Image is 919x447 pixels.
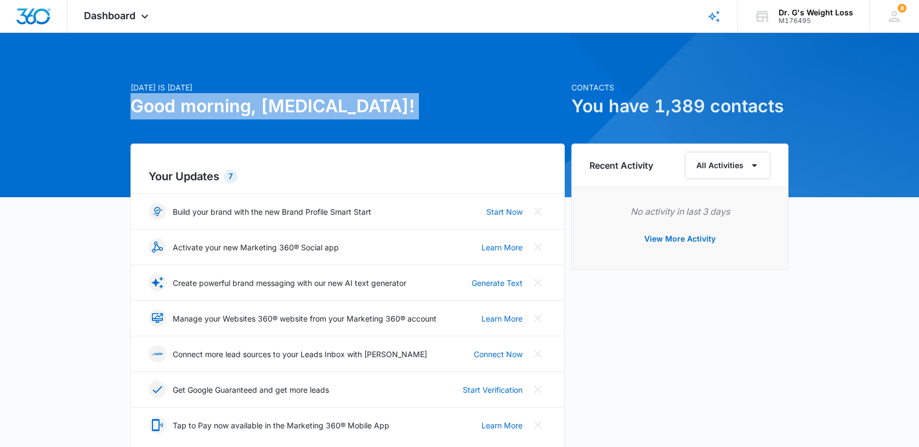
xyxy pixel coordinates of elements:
button: Close [529,416,547,434]
p: Build your brand with the new Brand Profile Smart Start [173,206,371,217]
div: account name [779,8,853,17]
div: notifications count [898,4,906,13]
p: Activate your new Marketing 360® Social app [173,242,339,253]
a: Start Now [486,206,523,217]
p: Manage your Websites 360® website from your Marketing 360® account [173,313,436,324]
a: Learn More [481,420,523,431]
span: 8 [898,4,906,13]
button: Close [529,345,547,363]
h1: You have 1,389 contacts [571,93,788,119]
span: Dashboard [84,10,135,21]
p: Connect more lead sources to your Leads Inbox with [PERSON_NAME] [173,348,427,360]
button: View More Activity [633,226,727,252]
p: Tap to Pay now available in the Marketing 360® Mobile App [173,420,389,431]
p: [DATE] is [DATE] [131,82,565,93]
button: Close [529,310,547,327]
p: Create powerful brand messaging with our new AI text generator [173,277,406,289]
div: account id [779,17,853,25]
button: Close [529,274,547,291]
a: Generate Text [472,277,523,289]
button: Close [529,238,547,256]
h2: Your Updates [149,168,547,185]
div: 7 [224,170,237,183]
button: Close [529,203,547,220]
button: All Activities [685,152,770,179]
a: Start Verification [463,384,523,396]
button: Close [529,381,547,398]
a: Learn More [481,242,523,253]
p: No activity in last 3 days [589,205,770,218]
h6: Recent Activity [589,159,653,172]
a: Learn More [481,313,523,324]
a: Connect Now [474,348,523,360]
p: Get Google Guaranteed and get more leads [173,384,329,396]
h1: Good morning, [MEDICAL_DATA]! [131,93,565,119]
p: Contacts [571,82,788,93]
